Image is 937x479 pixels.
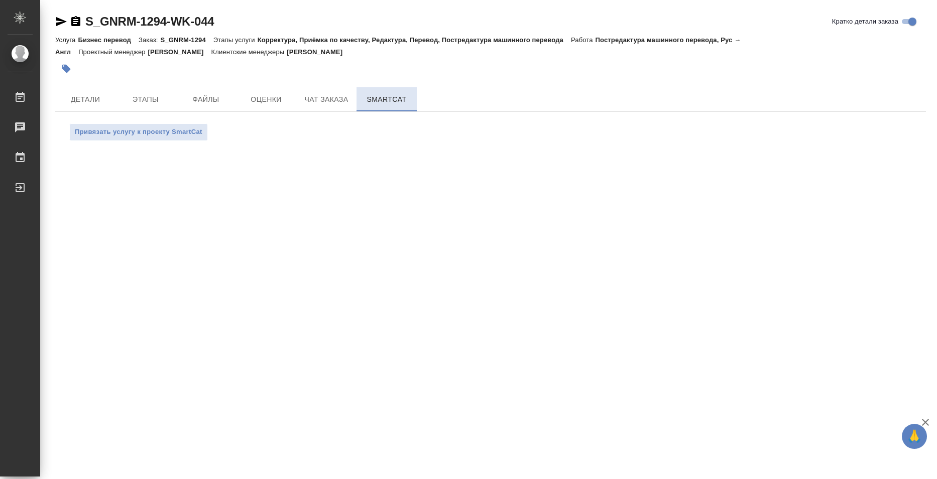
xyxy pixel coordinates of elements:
span: Оценки [242,93,290,106]
p: Работа [571,36,596,44]
span: Файлы [182,93,230,106]
button: Добавить тэг [55,58,77,80]
span: 🙏 [906,426,923,447]
p: Проектный менеджер [78,48,148,56]
button: Скопировать ссылку [70,16,82,28]
p: Услуга [55,36,78,44]
span: Привязать услугу к проекту SmartCat [75,126,202,138]
button: 🙏 [902,424,927,449]
button: Скопировать ссылку для ЯМессенджера [55,16,67,28]
span: Кратко детали заказа [832,17,898,27]
p: Бизнес перевод [78,36,139,44]
span: SmartCat [363,93,411,106]
p: Корректура, Приёмка по качеству, Редактура, Перевод, Постредактура машинного перевода [258,36,571,44]
span: Детали [61,93,109,106]
a: S_GNRM-1294-WK-044 [85,15,214,28]
p: Заказ: [139,36,160,44]
p: Этапы услуги [213,36,258,44]
span: Чат заказа [302,93,350,106]
p: Клиентские менеджеры [211,48,287,56]
p: S_GNRM-1294 [160,36,213,44]
span: Этапы [122,93,170,106]
p: [PERSON_NAME] [287,48,350,56]
p: [PERSON_NAME] [148,48,211,56]
button: Привязать услугу к проекту SmartCat [69,123,208,141]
